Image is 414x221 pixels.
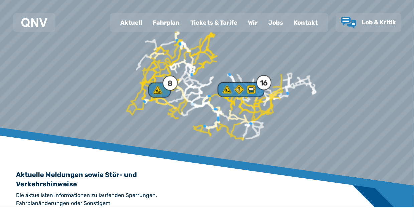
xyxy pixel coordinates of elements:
[341,17,396,29] a: Lob & Kritik
[21,16,47,29] a: QNV Logo
[168,80,173,87] div: 8
[148,83,170,98] div: 8
[362,19,396,26] span: Lob & Kritik
[147,14,185,31] a: Fahrplan
[288,14,323,31] a: Kontakt
[21,18,47,27] img: QNV Logo
[263,14,288,31] a: Jobs
[115,14,147,31] a: Aktuell
[16,191,200,207] h2: Die aktuellsten Informationen zu laufenden Sperrungen, Fahrplanänderungen oder Sonstigem
[218,82,263,97] div: 16
[185,14,243,31] a: Tickets & Tarife
[243,14,263,31] a: Wir
[16,170,150,189] h1: Aktuelle Meldungen sowie Stör- und Verkehrshinweise
[260,79,268,87] div: 16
